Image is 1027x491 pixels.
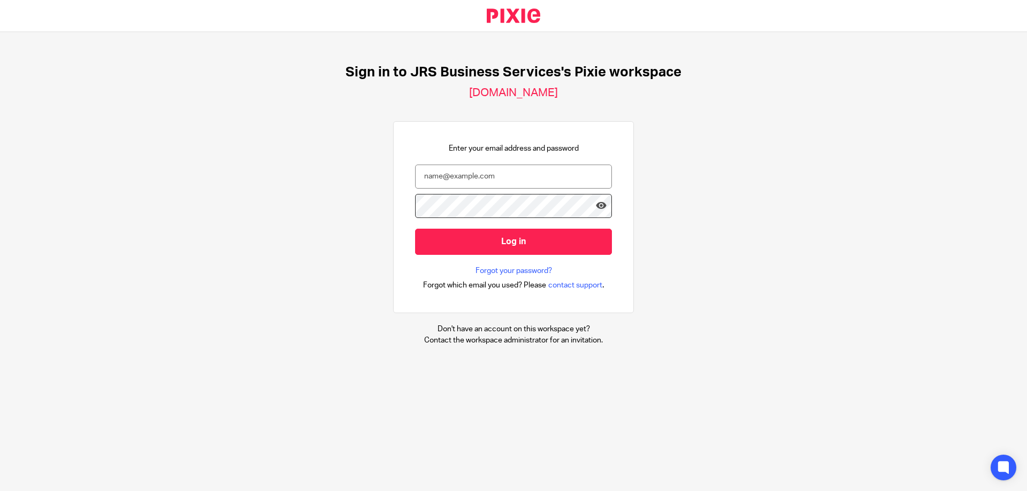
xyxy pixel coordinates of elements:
p: Don't have an account on this workspace yet? [424,324,603,334]
span: contact support [548,280,602,291]
a: Forgot your password? [476,266,552,276]
input: name@example.com [415,165,612,189]
p: Enter your email address and password [449,143,579,154]
p: Contact the workspace administrator for an invitation. [424,335,603,346]
input: Log in [415,229,612,255]
div: . [423,279,604,291]
h2: [DOMAIN_NAME] [469,86,558,100]
span: Forgot which email you used? Please [423,280,546,291]
h1: Sign in to JRS Business Services's Pixie workspace [346,64,681,81]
